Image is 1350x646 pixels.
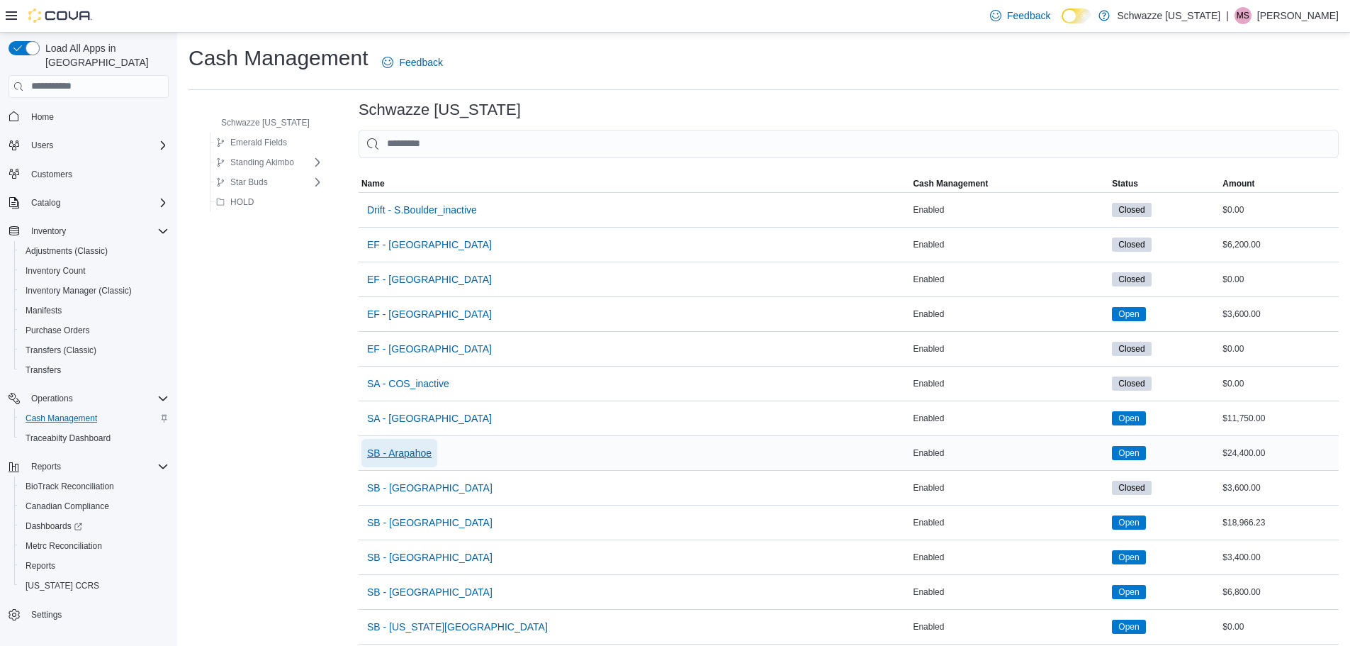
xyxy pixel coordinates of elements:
[40,41,169,69] span: Load All Apps in [GEOGRAPHIC_DATA]
[910,514,1109,531] div: Enabled
[361,474,498,502] button: SB - [GEOGRAPHIC_DATA]
[14,536,174,556] button: Metrc Reconciliation
[20,478,169,495] span: BioTrack Reconciliation
[26,606,169,623] span: Settings
[3,106,174,127] button: Home
[3,135,174,155] button: Users
[1062,9,1091,23] input: Dark Mode
[1118,551,1139,564] span: Open
[359,101,521,118] h3: Schwazze [US_STATE]
[20,577,105,594] a: [US_STATE] CCRS
[221,117,310,128] span: Schwazze [US_STATE]
[26,481,114,492] span: BioTrack Reconciliation
[367,516,493,530] span: SB - [GEOGRAPHIC_DATA]
[26,137,169,154] span: Users
[1220,175,1339,192] button: Amount
[26,540,102,552] span: Metrc Reconciliation
[910,236,1109,253] div: Enabled
[1112,516,1145,530] span: Open
[361,613,553,641] button: SB - [US_STATE][GEOGRAPHIC_DATA]
[3,193,174,213] button: Catalog
[1118,516,1139,529] span: Open
[14,281,174,301] button: Inventory Manager (Classic)
[1112,585,1145,599] span: Open
[367,272,492,286] span: EF - [GEOGRAPHIC_DATA]
[20,538,108,555] a: Metrc Reconciliation
[361,178,385,189] span: Name
[31,609,62,620] span: Settings
[361,196,483,224] button: Drift - S.Boulder_inactive
[910,175,1109,192] button: Cash Management
[1226,7,1229,24] p: |
[1118,481,1144,494] span: Closed
[31,461,61,472] span: Reports
[20,282,137,299] a: Inventory Manager (Classic)
[359,130,1339,158] input: This is a search bar. As you type, the results lower in the page will automatically filter.
[26,501,109,512] span: Canadian Compliance
[14,340,174,360] button: Transfers (Classic)
[14,408,174,428] button: Cash Management
[1220,375,1339,392] div: $0.00
[189,44,368,72] h1: Cash Management
[20,410,103,427] a: Cash Management
[20,302,169,319] span: Manifests
[20,478,120,495] a: BioTrack Reconciliation
[910,549,1109,566] div: Enabled
[913,178,988,189] span: Cash Management
[1117,7,1220,24] p: Schwazze [US_STATE]
[1112,238,1151,252] span: Closed
[20,518,169,535] span: Dashboards
[20,518,88,535] a: Dashboards
[20,243,169,260] span: Adjustments (Classic)
[910,584,1109,601] div: Enabled
[14,428,174,448] button: Traceabilty Dashboard
[1118,412,1139,425] span: Open
[26,345,96,356] span: Transfers (Classic)
[26,194,66,211] button: Catalog
[361,439,437,467] button: SB - Arapahoe
[1118,620,1139,633] span: Open
[26,108,60,126] a: Home
[1118,447,1139,460] span: Open
[26,580,99,591] span: [US_STATE] CCRS
[376,48,448,77] a: Feedback
[361,404,497,433] button: SA - [GEOGRAPHIC_DATA]
[1112,342,1151,356] span: Closed
[26,413,97,424] span: Cash Management
[361,230,497,259] button: EF - [GEOGRAPHIC_DATA]
[910,375,1109,392] div: Enabled
[26,265,86,277] span: Inventory Count
[14,241,174,261] button: Adjustments (Classic)
[14,261,174,281] button: Inventory Count
[367,203,477,217] span: Drift - S.Boulder_inactive
[26,194,169,211] span: Catalog
[3,457,174,477] button: Reports
[14,360,174,380] button: Transfers
[1118,273,1144,286] span: Closed
[910,340,1109,357] div: Enabled
[910,410,1109,427] div: Enabled
[14,516,174,536] a: Dashboards
[20,410,169,427] span: Cash Management
[1112,307,1145,321] span: Open
[20,262,91,279] a: Inventory Count
[910,306,1109,323] div: Enabled
[1118,343,1144,355] span: Closed
[26,165,169,183] span: Customers
[367,550,493,564] span: SB - [GEOGRAPHIC_DATA]
[26,305,62,316] span: Manifests
[367,620,548,634] span: SB - [US_STATE][GEOGRAPHIC_DATA]
[1118,238,1144,251] span: Closed
[14,496,174,516] button: Canadian Compliance
[20,302,67,319] a: Manifests
[1118,377,1144,390] span: Closed
[1112,377,1151,391] span: Closed
[1109,175,1220,192] button: Status
[1220,445,1339,462] div: $24,400.00
[1220,514,1339,531] div: $18,966.23
[31,140,53,151] span: Users
[1220,549,1339,566] div: $3,400.00
[20,538,169,555] span: Metrc Reconciliation
[1222,178,1254,189] span: Amount
[361,300,497,328] button: EF - [GEOGRAPHIC_DATA]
